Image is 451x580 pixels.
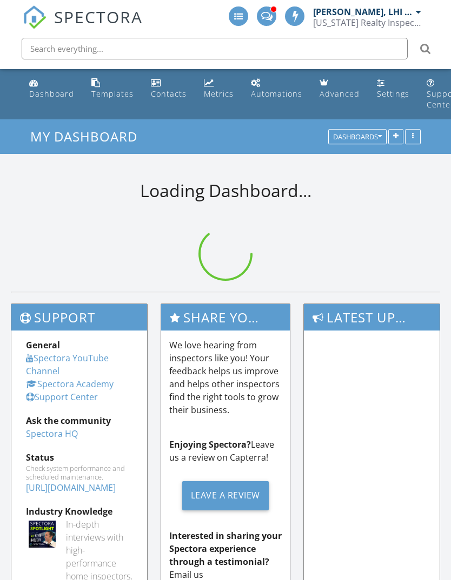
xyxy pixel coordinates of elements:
a: [URL][DOMAIN_NAME] [26,482,116,494]
div: Louisiana Realty Inspections, LLC [313,17,421,28]
span: SPECTORA [54,5,143,28]
div: Automations [251,89,302,99]
a: Dashboard [25,73,78,104]
p: We love hearing from inspectors like you! Your feedback helps us improve and helps other inspecto... [169,339,282,416]
div: Dashboards [333,133,382,141]
div: Metrics [204,89,234,99]
div: Settings [377,89,409,99]
p: Leave us a review on Capterra! [169,438,282,464]
input: Search everything... [22,38,408,59]
div: Contacts [151,89,187,99]
div: [PERSON_NAME], LHI 11246 [313,6,413,17]
a: Metrics [200,73,238,104]
a: My Dashboard [30,127,147,145]
h3: Support [11,304,147,331]
div: Leave a Review [182,481,269,510]
div: Templates [91,89,134,99]
a: Leave a Review [169,473,282,518]
div: Check system performance and scheduled maintenance. [26,464,132,481]
a: Settings [373,73,414,104]
h3: Share Your Spectora Experience [161,304,290,331]
a: Automations (Advanced) [247,73,307,104]
div: Industry Knowledge [26,505,132,518]
strong: Enjoying Spectora? [169,439,251,450]
a: SPECTORA [23,15,143,37]
strong: General [26,339,60,351]
a: Spectora HQ [26,428,78,440]
a: Spectora YouTube Channel [26,352,109,377]
a: Advanced [315,73,364,104]
a: Support Center [26,391,98,403]
div: Ask the community [26,414,132,427]
img: Spectoraspolightmain [29,521,56,548]
a: Templates [87,73,138,104]
a: Contacts [147,73,191,104]
strong: Interested in sharing your Spectora experience through a testimonial? [169,530,282,568]
div: Status [26,451,132,464]
a: Spectora Academy [26,378,114,390]
div: Dashboard [29,89,74,99]
div: Advanced [320,89,360,99]
img: The Best Home Inspection Software - Spectora [23,5,47,29]
button: Dashboards [328,130,387,145]
h3: Latest Updates [304,304,440,331]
